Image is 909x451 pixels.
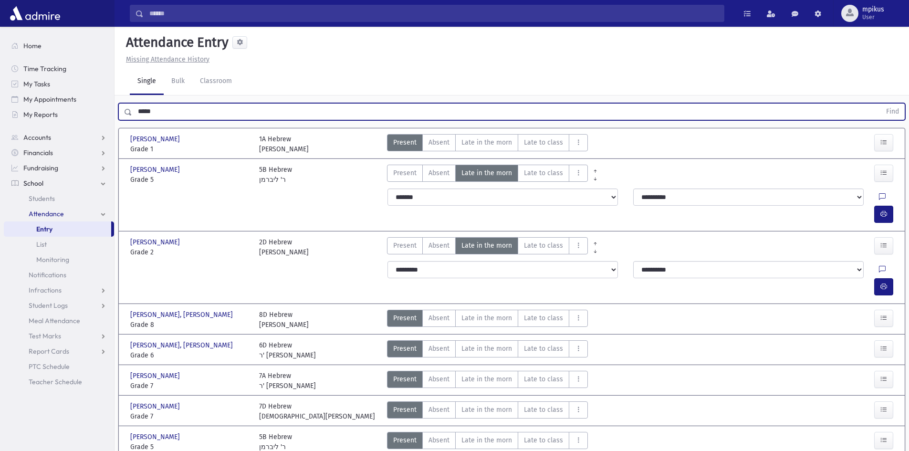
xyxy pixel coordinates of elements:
span: School [23,179,43,188]
span: My Reports [23,110,58,119]
h5: Attendance Entry [122,34,229,51]
a: Notifications [4,267,114,283]
span: Grade 1 [130,144,250,154]
span: Grade 7 [130,411,250,421]
a: Accounts [4,130,114,145]
span: Present [393,435,417,445]
span: Teacher Schedule [29,378,82,386]
span: Present [393,374,417,384]
span: Late to class [524,168,563,178]
span: Absent [428,137,449,147]
span: Test Marks [29,332,61,340]
span: Present [393,241,417,251]
span: My Appointments [23,95,76,104]
span: Grade 8 [130,320,250,330]
a: Infractions [4,283,114,298]
span: Absent [428,313,449,323]
a: My Tasks [4,76,114,92]
div: AttTypes [387,134,588,154]
span: [PERSON_NAME] [130,432,182,442]
span: Monitoring [36,255,69,264]
span: Time Tracking [23,64,66,73]
span: Report Cards [29,347,69,356]
span: Absent [428,344,449,354]
div: 5B Hebrew ר' ליברמן [259,165,292,185]
a: Students [4,191,114,206]
span: mpikus [862,6,884,13]
a: Entry [4,221,111,237]
a: Report Cards [4,344,114,359]
button: Find [880,104,905,120]
span: [PERSON_NAME] [130,237,182,247]
a: Teacher Schedule [4,374,114,389]
div: 8D Hebrew [PERSON_NAME] [259,310,309,330]
a: Single [130,68,164,95]
span: Absent [428,405,449,415]
div: 2D Hebrew [PERSON_NAME] [259,237,309,257]
span: [PERSON_NAME] [130,134,182,144]
span: Late in the morn [461,374,512,384]
a: My Reports [4,107,114,122]
span: Late to class [524,313,563,323]
span: Student Logs [29,301,68,310]
span: Late in the morn [461,344,512,354]
span: Present [393,137,417,147]
span: Grade 5 [130,175,250,185]
span: Infractions [29,286,62,294]
span: Late in the morn [461,241,512,251]
div: AttTypes [387,310,588,330]
span: Entry [36,225,52,233]
span: Late in the morn [461,313,512,323]
span: Accounts [23,133,51,142]
div: 1A Hebrew [PERSON_NAME] [259,134,309,154]
span: Home [23,42,42,50]
span: Absent [428,168,449,178]
div: 6D Hebrew ר' [PERSON_NAME] [259,340,316,360]
a: School [4,176,114,191]
span: Meal Attendance [29,316,80,325]
span: User [862,13,884,21]
a: Attendance [4,206,114,221]
span: Late in the morn [461,137,512,147]
span: [PERSON_NAME] [130,401,182,411]
u: Missing Attendance History [126,55,209,63]
span: Grade 7 [130,381,250,391]
a: Missing Attendance History [122,55,209,63]
a: Monitoring [4,252,114,267]
div: AttTypes [387,340,588,360]
span: Grade 2 [130,247,250,257]
a: Time Tracking [4,61,114,76]
img: AdmirePro [8,4,63,23]
div: 7A Hebrew ר' [PERSON_NAME] [259,371,316,391]
span: Late to class [524,241,563,251]
div: AttTypes [387,165,588,185]
span: Late to class [524,344,563,354]
span: List [36,240,47,249]
span: Present [393,168,417,178]
span: Absent [428,374,449,384]
span: Late to class [524,137,563,147]
a: Bulk [164,68,192,95]
span: [PERSON_NAME] [130,371,182,381]
a: List [4,237,114,252]
span: Financials [23,148,53,157]
span: Late in the morn [461,405,512,415]
div: AttTypes [387,237,588,257]
span: My Tasks [23,80,50,88]
span: [PERSON_NAME], [PERSON_NAME] [130,340,235,350]
span: Students [29,194,55,203]
span: Absent [428,435,449,445]
input: Search [144,5,724,22]
span: [PERSON_NAME], [PERSON_NAME] [130,310,235,320]
span: Fundraising [23,164,58,172]
span: Present [393,405,417,415]
div: AttTypes [387,401,588,421]
span: Late to class [524,374,563,384]
div: AttTypes [387,371,588,391]
span: Notifications [29,271,66,279]
a: Fundraising [4,160,114,176]
a: Home [4,38,114,53]
span: [PERSON_NAME] [130,165,182,175]
span: Attendance [29,210,64,218]
span: Late to class [524,405,563,415]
